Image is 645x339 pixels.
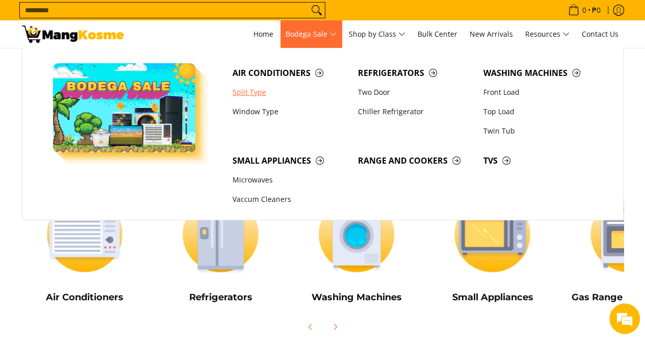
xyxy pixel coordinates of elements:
a: Vaccum Cleaners [227,190,353,210]
a: Small Appliances [227,151,353,170]
span: Bodega Sale [286,28,337,41]
img: Bodega Sale [53,63,196,152]
a: Chiller Refrigerator [353,102,478,121]
a: Contact Us [577,20,624,48]
a: Window Type [227,102,353,121]
h5: Air Conditioners [22,292,148,303]
a: Air Conditioners [227,63,353,83]
span: 0 [581,7,588,14]
h5: Small Appliances [429,292,555,303]
span: TVs [483,154,599,167]
img: Washing Machines [294,187,420,281]
span: Refrigerators [358,67,473,80]
span: Home [253,29,273,39]
a: Resources [520,20,575,48]
a: Two Door [353,83,478,102]
span: New Arrivals [470,29,513,39]
span: Shop by Class [349,28,405,41]
a: TVs [478,151,604,170]
a: Washing Machines [478,63,604,83]
a: Twin Tub [478,121,604,141]
span: Resources [525,28,570,41]
span: • [565,5,604,16]
span: Range and Cookers [358,154,473,167]
a: Bodega Sale [280,20,342,48]
a: Small Appliances Small Appliances [429,187,555,310]
a: Split Type [227,83,353,102]
a: Front Load [478,83,604,102]
img: Bodega Sale l Mang Kosme: Cost-Efficient &amp; Quality Home Appliances [22,25,124,43]
a: Refrigerators Refrigerators [158,187,283,310]
button: Next [324,316,346,338]
img: Refrigerators [158,187,283,281]
a: Air Conditioners Air Conditioners [22,187,148,310]
a: Home [248,20,278,48]
span: Contact Us [582,29,618,39]
h5: Washing Machines [294,292,420,303]
a: Refrigerators [353,63,478,83]
a: Range and Cookers [353,151,478,170]
h5: Refrigerators [158,292,283,303]
a: Top Load [478,102,604,121]
span: Small Appliances [233,154,348,167]
img: Small Appliances [429,187,555,281]
span: Bulk Center [418,29,457,39]
span: ₱0 [590,7,602,14]
span: Air Conditioners [233,67,348,80]
a: Bulk Center [412,20,462,48]
nav: Main Menu [134,20,624,48]
button: Search [308,3,325,18]
a: New Arrivals [465,20,518,48]
button: Previous [299,316,322,338]
a: Shop by Class [344,20,410,48]
a: Microwaves [227,171,353,190]
span: Washing Machines [483,67,599,80]
a: Washing Machines Washing Machines [294,187,420,310]
img: Air Conditioners [22,187,148,281]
